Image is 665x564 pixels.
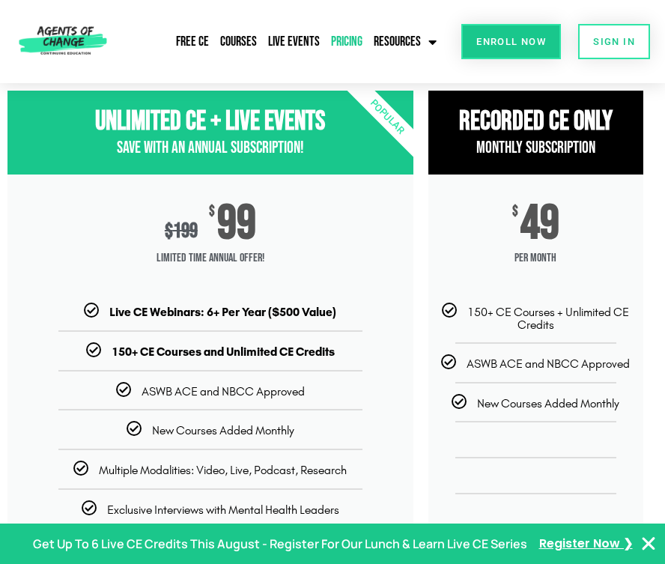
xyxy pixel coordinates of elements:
span: SIGN IN [593,37,635,46]
span: $ [512,204,518,219]
a: Pricing [327,25,366,59]
span: Multiple Modalities: Video, Live, Podcast, Research [99,463,347,477]
h3: RECORDED CE ONly [428,106,643,138]
b: Live CE Webinars: 6+ Per Year ($500 Value) [109,305,336,319]
a: Courses [216,25,261,59]
a: Register Now ❯ [539,533,633,555]
a: SIGN IN [578,24,650,59]
span: ASWB ACE and NBCC Approved [142,384,305,398]
div: Popular [300,31,473,204]
span: per month [428,243,643,273]
span: ASWB ACE and NBCC Approved [467,357,630,371]
h3: Unlimited CE + Live Events [7,106,413,138]
a: Resources [370,25,440,59]
span: $ [209,204,215,219]
span: Monthly Subscription [476,138,595,158]
button: Close Banner [640,535,658,553]
span: 49 [520,204,559,243]
span: Save with an Annual Subscription! [117,138,304,158]
a: Live Events [264,25,324,59]
span: Exclusive Interviews with Mental Health Leaders [107,503,339,517]
span: New Courses Added Monthly [477,396,619,410]
b: 150+ CE Courses and Unlimited CE Credits [112,345,335,359]
nav: Menu [142,25,441,59]
span: 150+ CE Courses + Unlimited CE Credits [467,305,629,332]
span: New Courses Added Monthly [152,423,294,437]
span: $ [165,219,173,243]
span: Limited Time Annual Offer! [7,243,413,273]
span: Enroll Now [476,37,546,46]
a: Free CE [172,25,213,59]
p: Get Up To 6 Live CE Credits This August - Register For Our Lunch & Learn Live CE Series [33,533,527,555]
a: Enroll Now [461,24,561,59]
span: 99 [217,204,256,243]
div: 199 [165,219,198,243]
